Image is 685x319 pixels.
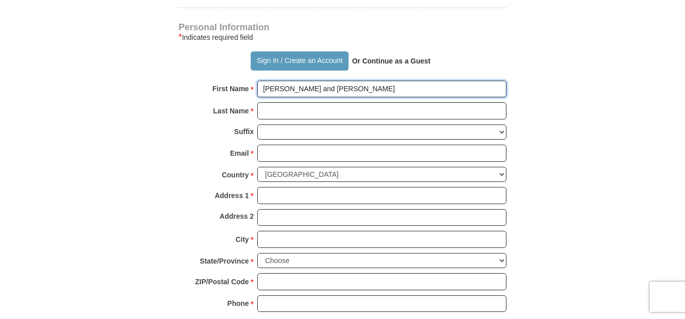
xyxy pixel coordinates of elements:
[222,168,249,182] strong: Country
[230,146,249,160] strong: Email
[213,104,249,118] strong: Last Name
[251,51,348,71] button: Sign In / Create an Account
[212,82,249,96] strong: First Name
[195,275,249,289] strong: ZIP/Postal Code
[219,209,254,223] strong: Address 2
[179,23,506,31] h4: Personal Information
[215,188,249,203] strong: Address 1
[352,57,431,65] strong: Or Continue as a Guest
[227,296,249,310] strong: Phone
[200,254,249,268] strong: State/Province
[236,232,249,246] strong: City
[179,31,506,43] div: Indicates required field
[234,124,254,139] strong: Suffix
